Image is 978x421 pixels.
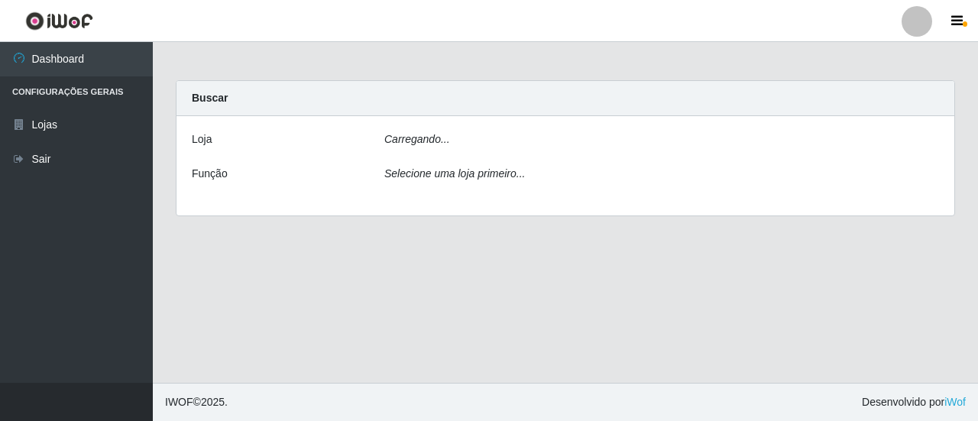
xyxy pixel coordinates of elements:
label: Loja [192,131,212,147]
a: iWof [944,396,966,408]
i: Carregando... [384,133,450,145]
span: © 2025 . [165,394,228,410]
img: CoreUI Logo [25,11,93,31]
i: Selecione uma loja primeiro... [384,167,525,180]
label: Função [192,166,228,182]
span: Desenvolvido por [862,394,966,410]
span: IWOF [165,396,193,408]
strong: Buscar [192,92,228,104]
